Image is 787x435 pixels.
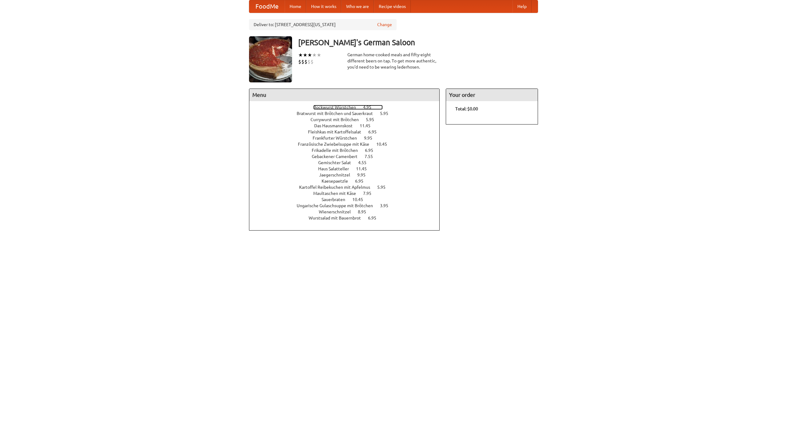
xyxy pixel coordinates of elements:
[310,117,365,122] span: Currywurst mit Brötchen
[312,148,364,153] span: Frikadelle mit Brötchen
[368,216,382,220] span: 6.95
[301,58,304,65] li: $
[455,106,478,111] b: Total: $0.00
[357,172,372,177] span: 9.95
[355,179,370,184] span: 6.95
[512,0,532,13] a: Help
[380,203,394,208] span: 3.95
[313,105,383,110] a: Bockwurst Würstchen 4.95
[341,0,374,13] a: Who we are
[307,52,312,58] li: ★
[446,89,538,101] h4: Your order
[312,154,364,159] span: Gebackener Camenbert
[309,216,388,220] a: Wurstsalad mit Bauernbrot 6.95
[322,197,351,202] span: Sauerbraten
[363,191,378,196] span: 7.95
[298,142,398,147] a: Französische Zwiebelsuppe mit Käse 10.45
[319,172,377,177] a: Jaegerschnitzel 9.95
[319,209,378,214] a: Wienerschnitzel 8.95
[318,166,378,171] a: Haus Salatteller 11.45
[313,136,363,140] span: Frankfurter Würstchen
[376,142,393,147] span: 10.45
[306,0,341,13] a: How it works
[322,179,354,184] span: Kaesepaetzle
[308,129,388,134] a: Fleishkas mit Kartoffelsalat 6.95
[298,36,538,49] h3: [PERSON_NAME]'s German Saloon
[377,22,392,28] a: Change
[377,185,392,190] span: 5.95
[318,166,355,171] span: Haus Salatteller
[360,123,377,128] span: 11.45
[368,129,383,134] span: 6.95
[319,209,357,214] span: Wienerschnitzel
[298,52,303,58] li: ★
[365,154,379,159] span: 7.55
[297,203,400,208] a: Ungarische Gulaschsuppe mit Brötchen 3.95
[313,136,384,140] a: Frankfurter Würstchen 9.95
[358,209,372,214] span: 8.95
[313,191,383,196] a: Maultaschen mit Käse 7.95
[308,129,367,134] span: Fleishkas mit Kartoffelsalat
[322,197,374,202] a: Sauerbraten 10.45
[347,52,440,70] div: German home-cooked meals and fifty-eight different beers on tap. To get more authentic, you'd nee...
[297,111,400,116] a: Bratwurst mit Brötchen und Sauerkraut 5.95
[313,105,362,110] span: Bockwurst Würstchen
[299,185,397,190] a: Kartoffel Reibekuchen mit Apfelmus 5.95
[249,89,439,101] h4: Menu
[304,58,307,65] li: $
[249,36,292,82] img: angular.jpg
[249,0,285,13] a: FoodMe
[312,52,317,58] li: ★
[285,0,306,13] a: Home
[317,52,321,58] li: ★
[318,160,357,165] span: Gemischter Salat
[309,216,367,220] span: Wurstsalad mit Bauernbrot
[312,154,384,159] a: Gebackener Camenbert 7.55
[364,136,378,140] span: 9.95
[319,172,356,177] span: Jaegerschnitzel
[363,105,378,110] span: 4.95
[314,123,382,128] a: Das Hausmannskost 11.45
[297,111,379,116] span: Bratwurst mit Brötchen und Sauerkraut
[297,203,379,208] span: Ungarische Gulaschsuppe mit Brötchen
[298,142,375,147] span: Französische Zwiebelsuppe mit Käse
[366,117,380,122] span: 5.95
[352,197,369,202] span: 10.45
[380,111,394,116] span: 5.95
[365,148,379,153] span: 6.95
[307,58,310,65] li: $
[303,52,307,58] li: ★
[310,58,314,65] li: $
[318,160,378,165] a: Gemischter Salat 4.55
[299,185,376,190] span: Kartoffel Reibekuchen mit Apfelmus
[312,148,385,153] a: Frikadelle mit Brötchen 6.95
[356,166,373,171] span: 11.45
[358,160,373,165] span: 4.55
[322,179,375,184] a: Kaesepaetzle 6.95
[298,58,301,65] li: $
[249,19,397,30] div: Deliver to: [STREET_ADDRESS][US_STATE]
[374,0,411,13] a: Recipe videos
[314,123,359,128] span: Das Hausmannskost
[313,191,362,196] span: Maultaschen mit Käse
[310,117,386,122] a: Currywurst mit Brötchen 5.95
